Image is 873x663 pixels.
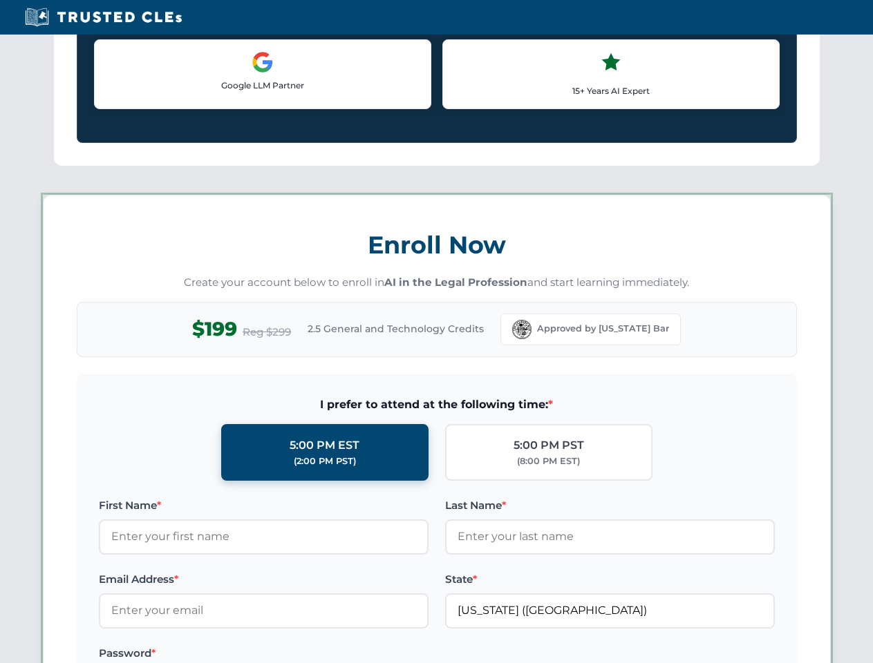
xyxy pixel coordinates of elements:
span: Reg $299 [243,324,291,340]
label: Last Name [445,497,775,514]
p: 15+ Years AI Expert [454,84,768,97]
input: Enter your last name [445,519,775,554]
label: Password [99,645,429,662]
input: Enter your first name [99,519,429,554]
div: 5:00 PM PST [514,436,584,454]
span: 2.5 General and Technology Credits [308,321,484,336]
label: State [445,571,775,588]
div: (2:00 PM PST) [294,454,356,468]
h3: Enroll Now [77,223,797,267]
strong: AI in the Legal Profession [384,276,527,289]
span: Approved by [US_STATE] Bar [537,322,669,336]
label: Email Address [99,571,429,588]
input: Florida (FL) [445,593,775,628]
span: $199 [192,314,237,345]
div: 5:00 PM EST [290,436,359,454]
input: Enter your email [99,593,429,628]
p: Create your account below to enroll in and start learning immediately. [77,275,797,291]
p: Google LLM Partner [106,79,420,92]
span: I prefer to attend at the following time: [99,396,775,414]
img: Google [252,51,274,73]
div: (8:00 PM EST) [517,454,580,468]
img: Trusted CLEs [21,7,186,28]
img: Florida Bar [512,320,532,339]
label: First Name [99,497,429,514]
